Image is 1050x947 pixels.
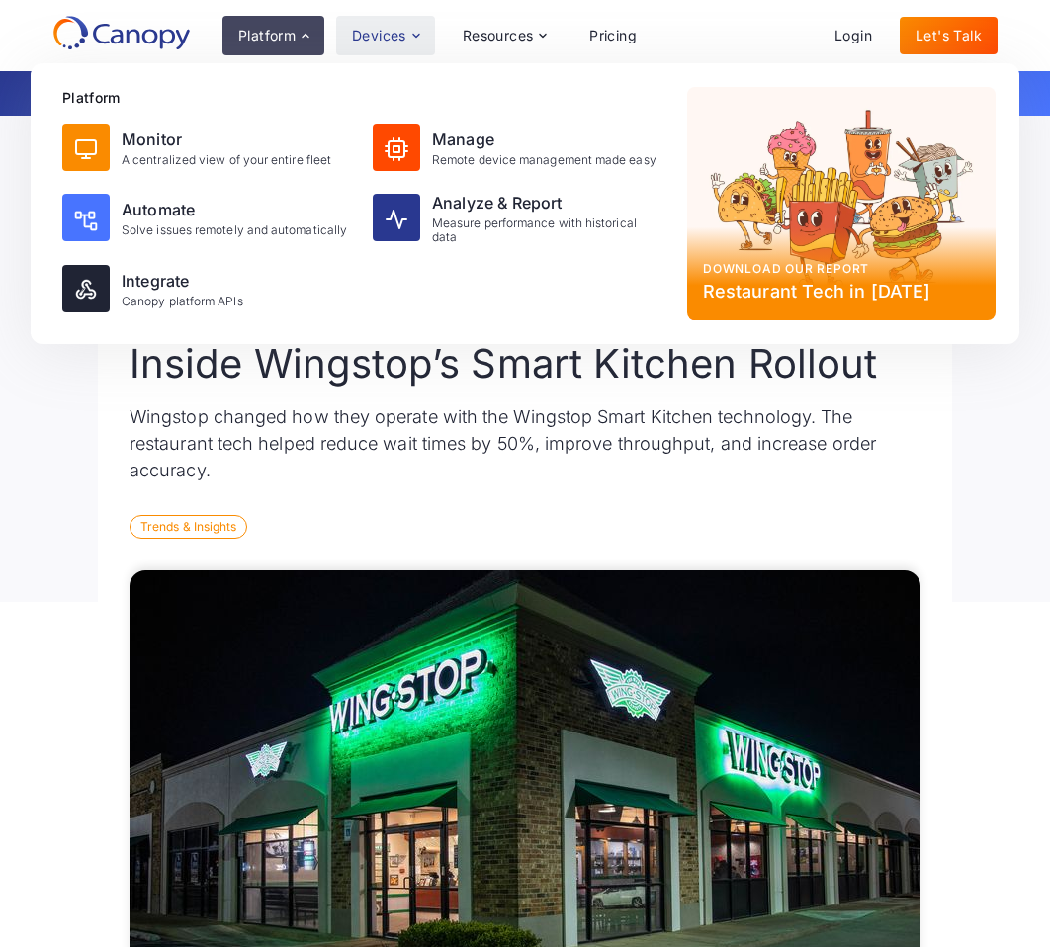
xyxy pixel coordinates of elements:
[62,87,671,108] div: Platform
[122,295,243,308] div: Canopy platform APIs
[54,183,361,253] a: AutomateSolve issues remotely and automatically
[432,216,663,245] div: Measure performance with historical data
[432,153,656,167] div: Remote device management made easy
[687,87,996,320] a: Download our reportRestaurant Tech in [DATE]
[238,29,296,43] div: Platform
[365,183,671,253] a: Analyze & ReportMeasure performance with historical data
[703,260,980,278] div: Download our report
[130,403,920,483] p: Wingstop changed how they operate with the Wingstop Smart Kitchen technology. The restaurant tech...
[122,223,347,237] div: Solve issues remotely and automatically
[352,29,406,43] div: Devices
[122,153,331,167] div: A centralized view of your entire fleet
[432,191,663,215] div: Analyze & Report
[432,128,656,151] div: Manage
[463,29,534,43] div: Resources
[122,128,331,151] div: Monitor
[130,515,247,539] div: Trends & Insights
[122,198,347,221] div: Automate
[54,116,361,179] a: MonitorA centralized view of your entire fleet
[122,269,243,293] div: Integrate
[703,278,980,304] div: Restaurant Tech in [DATE]
[222,16,324,55] div: Platform
[31,63,1019,344] nav: Platform
[819,17,888,54] a: Login
[130,340,920,387] h1: Inside Wingstop’s Smart Kitchen Rollout
[336,16,435,55] div: Devices
[900,17,998,54] a: Let's Talk
[447,16,562,55] div: Resources
[573,17,653,54] a: Pricing
[54,257,361,320] a: IntegrateCanopy platform APIs
[365,116,671,179] a: ManageRemote device management made easy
